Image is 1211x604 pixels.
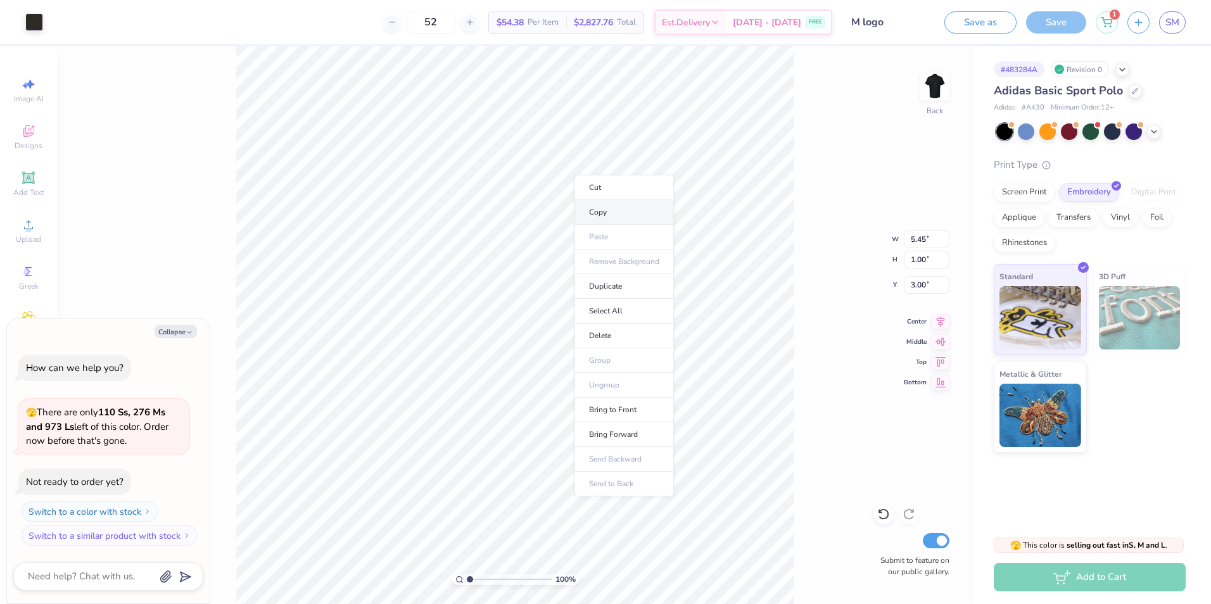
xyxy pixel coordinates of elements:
[994,83,1123,98] span: Adidas Basic Sport Polo
[22,525,198,546] button: Switch to a similar product with stock
[1010,539,1021,551] span: 🫣
[873,555,949,577] label: Submit to feature on our public gallery.
[574,175,674,200] li: Cut
[26,362,124,374] div: How can we help you?
[183,532,191,539] img: Switch to a similar product with stock
[662,16,710,29] span: Est. Delivery
[22,501,158,522] button: Switch to a color with stock
[497,16,524,29] span: $54.38
[555,574,576,585] span: 100 %
[994,234,1055,253] div: Rhinestones
[155,325,197,338] button: Collapse
[904,337,927,346] span: Middle
[1059,183,1119,202] div: Embroidery
[1103,208,1138,227] div: Vinyl
[1067,540,1165,550] strong: selling out fast in S, M and L
[19,281,39,291] span: Greek
[1099,286,1181,349] img: 3D Puff
[574,422,674,447] li: Bring Forward
[26,475,124,488] div: Not ready to order yet?
[994,183,1055,202] div: Screen Print
[809,18,822,27] span: FREE
[999,270,1033,283] span: Standard
[904,358,927,367] span: Top
[944,11,1017,34] button: Save as
[1123,183,1184,202] div: Digital Print
[528,16,559,29] span: Per Item
[144,508,151,515] img: Switch to a color with stock
[922,73,948,99] img: Back
[617,16,636,29] span: Total
[26,406,168,447] span: There are only left of this color. Order now before that's gone.
[406,11,455,34] input: – –
[999,286,1081,349] img: Standard
[1051,61,1109,77] div: Revision 0
[574,274,674,299] li: Duplicate
[574,299,674,324] li: Select All
[1048,208,1099,227] div: Transfers
[1142,208,1172,227] div: Foil
[26,406,165,433] strong: 110 Ss, 276 Ms and 973 Ls
[574,16,613,29] span: $2,827.76
[842,9,935,35] input: Untitled Design
[904,378,927,387] span: Bottom
[1110,9,1120,20] span: 1
[574,324,674,348] li: Delete
[1022,103,1044,113] span: # A430
[999,367,1062,381] span: Metallic & Glitter
[994,61,1044,77] div: # 483284A
[574,398,674,422] li: Bring to Front
[994,208,1044,227] div: Applique
[15,141,42,151] span: Designs
[994,158,1186,172] div: Print Type
[574,200,674,225] li: Copy
[26,406,37,418] span: 🫣
[1010,539,1167,551] span: This color is .
[733,16,801,29] span: [DATE] - [DATE]
[16,234,41,244] span: Upload
[994,103,1015,113] span: Adidas
[1165,15,1179,30] span: SM
[13,187,44,198] span: Add Text
[927,105,943,116] div: Back
[1159,11,1186,34] a: SM
[14,94,44,104] span: Image AI
[904,317,927,326] span: Center
[999,384,1081,447] img: Metallic & Glitter
[1051,103,1114,113] span: Minimum Order: 12 +
[1099,270,1125,283] span: 3D Puff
